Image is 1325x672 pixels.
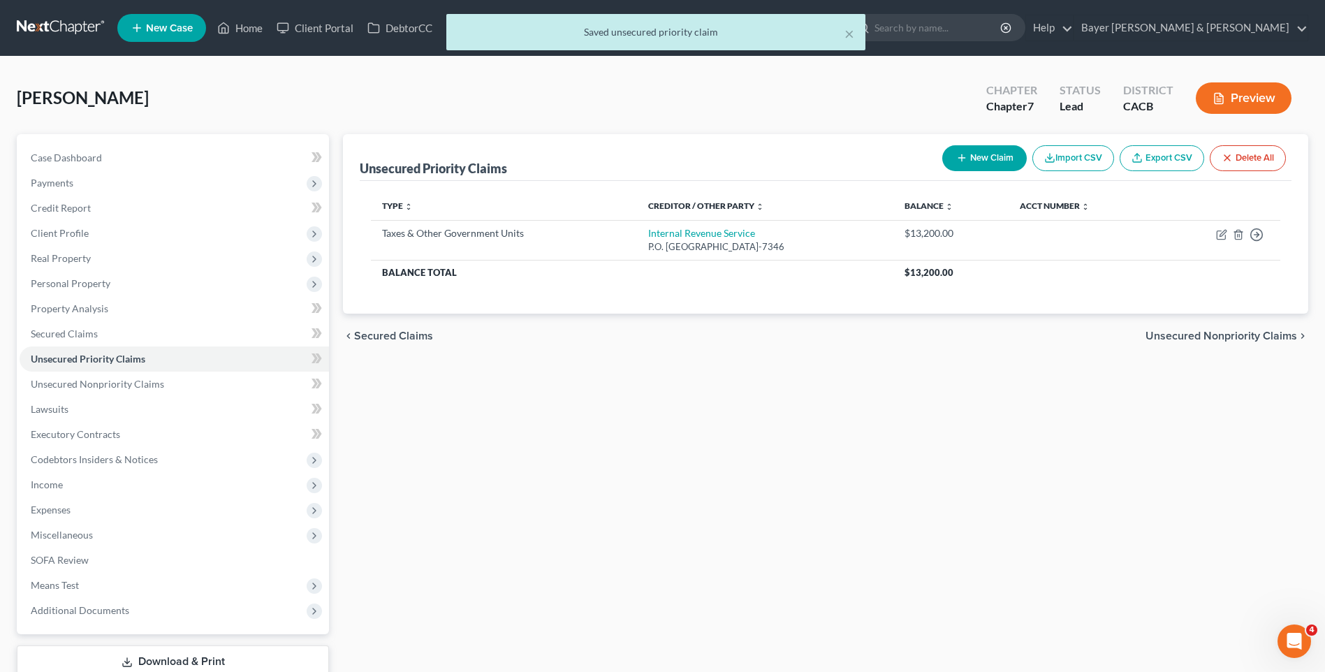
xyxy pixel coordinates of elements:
[31,453,158,465] span: Codebtors Insiders & Notices
[986,82,1037,98] div: Chapter
[343,330,433,342] button: chevron_left Secured Claims
[382,200,413,211] a: Type unfold_more
[1081,203,1090,211] i: unfold_more
[343,330,354,342] i: chevron_left
[1145,330,1297,342] span: Unsecured Nonpriority Claims
[31,529,93,541] span: Miscellaneous
[31,604,129,616] span: Additional Documents
[20,321,329,346] a: Secured Claims
[31,403,68,415] span: Lawsuits
[648,227,755,239] a: Internal Revenue Service
[31,252,91,264] span: Real Property
[20,346,329,372] a: Unsecured Priority Claims
[648,200,764,211] a: Creditor / Other Party unfold_more
[945,203,953,211] i: unfold_more
[1123,82,1173,98] div: District
[31,353,145,365] span: Unsecured Priority Claims
[31,554,89,566] span: SOFA Review
[31,428,120,440] span: Executory Contracts
[1032,145,1114,171] button: Import CSV
[31,479,63,490] span: Income
[1120,145,1204,171] a: Export CSV
[31,302,108,314] span: Property Analysis
[1196,82,1291,114] button: Preview
[1210,145,1286,171] button: Delete All
[31,227,89,239] span: Client Profile
[1145,330,1308,342] button: Unsecured Nonpriority Claims chevron_right
[986,98,1037,115] div: Chapter
[20,296,329,321] a: Property Analysis
[844,25,854,42] button: ×
[20,397,329,422] a: Lawsuits
[1027,99,1034,112] span: 7
[1123,98,1173,115] div: CACB
[31,277,110,289] span: Personal Property
[371,260,893,285] th: Balance Total
[404,203,413,211] i: unfold_more
[1278,624,1311,658] iframe: Intercom live chat
[20,145,329,170] a: Case Dashboard
[354,330,433,342] span: Secured Claims
[20,422,329,447] a: Executory Contracts
[648,240,883,254] div: P.O. [GEOGRAPHIC_DATA]-7346
[457,25,854,39] div: Saved unsecured priority claim
[1020,200,1090,211] a: Acct Number unfold_more
[1060,98,1101,115] div: Lead
[1297,330,1308,342] i: chevron_right
[31,202,91,214] span: Credit Report
[756,203,764,211] i: unfold_more
[17,87,149,108] span: [PERSON_NAME]
[20,196,329,221] a: Credit Report
[31,579,79,591] span: Means Test
[20,548,329,573] a: SOFA Review
[382,226,625,240] div: Taxes & Other Government Units
[31,152,102,163] span: Case Dashboard
[905,200,953,211] a: Balance unfold_more
[20,372,329,397] a: Unsecured Nonpriority Claims
[942,145,1027,171] button: New Claim
[31,328,98,339] span: Secured Claims
[1306,624,1317,636] span: 4
[905,226,997,240] div: $13,200.00
[31,177,73,189] span: Payments
[905,267,953,278] span: $13,200.00
[31,378,164,390] span: Unsecured Nonpriority Claims
[360,160,507,177] div: Unsecured Priority Claims
[31,504,71,516] span: Expenses
[1060,82,1101,98] div: Status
